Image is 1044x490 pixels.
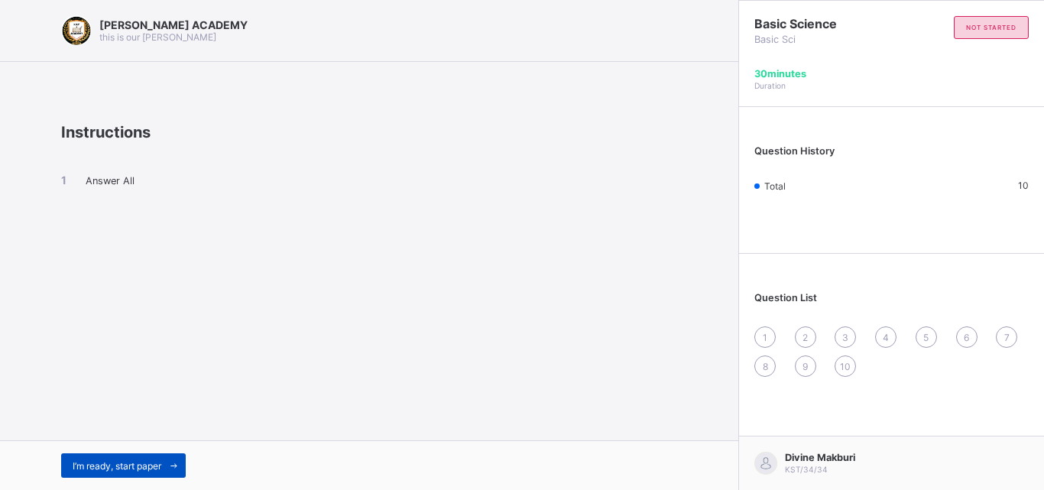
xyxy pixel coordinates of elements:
[763,361,768,372] span: 8
[61,123,151,141] span: Instructions
[754,81,786,90] span: Duration
[754,68,806,80] span: 30 minutes
[99,18,248,31] span: [PERSON_NAME] ACADEMY
[86,175,135,187] span: Answer All
[754,145,835,157] span: Question History
[754,34,892,45] span: Basic Sci
[764,180,786,192] span: Total
[1004,332,1010,343] span: 7
[802,332,808,343] span: 2
[754,16,892,31] span: Basic Science
[785,465,828,474] span: KST/34/34
[883,332,889,343] span: 4
[763,332,767,343] span: 1
[1018,180,1029,191] span: 10
[754,292,817,303] span: Question List
[840,361,851,372] span: 10
[785,452,855,463] span: Divine Makburi
[964,332,969,343] span: 6
[99,31,216,43] span: this is our [PERSON_NAME]
[802,361,808,372] span: 9
[73,460,161,472] span: I’m ready, start paper
[966,24,1016,31] span: not started
[842,332,848,343] span: 3
[923,332,929,343] span: 5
